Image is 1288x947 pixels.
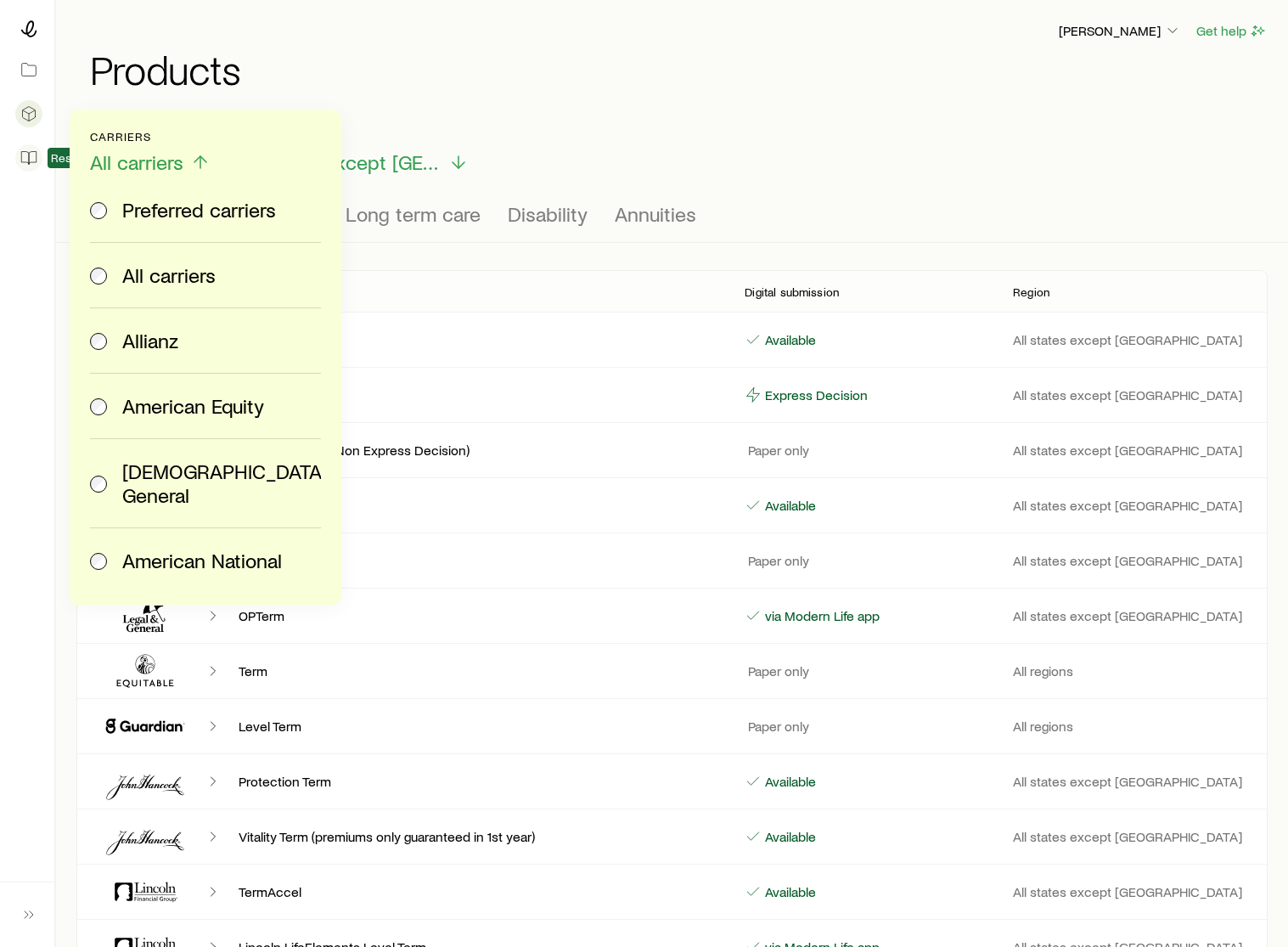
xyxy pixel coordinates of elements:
[745,662,809,679] p: Paper only
[122,329,178,352] span: Allianz
[122,549,282,572] span: American National
[90,130,211,144] p: Carriers
[239,497,717,514] p: Living Benefits
[90,398,107,415] input: American Equity
[615,202,696,226] span: Annuities
[238,130,469,144] p: Region
[1013,607,1254,624] p: All states except [GEOGRAPHIC_DATA]
[1013,773,1254,790] p: All states except [GEOGRAPHIC_DATA]
[239,718,717,735] p: Level Term
[762,386,868,403] p: Express Decision
[239,552,717,569] p: FLX Term
[745,285,839,299] p: Digital submission
[762,607,880,624] p: via Modern Life app
[1013,883,1254,900] p: All states except [GEOGRAPHIC_DATA]
[90,130,211,175] button: CarriersAll carriers
[762,331,816,348] p: Available
[1013,718,1254,735] p: All regions
[1013,386,1254,403] p: All states except [GEOGRAPHIC_DATA]
[122,263,216,287] span: All carriers
[122,198,276,222] span: Preferred carriers
[90,202,107,219] input: Preferred carriers
[51,151,109,165] span: Resources
[745,442,809,459] p: Paper only
[745,718,809,735] p: Paper only
[239,662,717,679] p: Term
[1013,442,1254,459] p: All states except [GEOGRAPHIC_DATA]
[239,773,717,790] p: Protection Term
[1013,285,1049,299] p: Region
[762,828,816,845] p: Available
[762,883,816,900] p: Available
[1013,828,1254,845] p: All states except [GEOGRAPHIC_DATA]
[239,883,717,900] p: TermAccel
[745,552,809,569] p: Paper only
[90,553,107,570] input: American National
[122,394,264,418] span: American Equity
[1059,22,1181,39] p: [PERSON_NAME]
[346,202,481,226] span: Long term care
[1195,21,1268,41] button: Get help
[762,497,816,514] p: Available
[90,202,1254,243] div: Product types
[1013,331,1254,348] p: All states except [GEOGRAPHIC_DATA]
[762,773,816,790] p: Available
[90,268,107,285] input: All carriers
[90,333,107,350] input: Allianz
[239,828,717,845] p: Vitality Term (premiums only guaranteed in 1st year)
[90,150,183,174] span: All carriers
[1013,552,1254,569] p: All states except [GEOGRAPHIC_DATA]
[238,130,469,175] button: RegionAll states except [GEOGRAPHIC_DATA]
[239,386,717,403] p: Value Plus Term
[508,202,588,226] span: Disability
[239,607,717,624] p: OPTerm
[239,331,717,348] p: Select A Term
[1058,21,1182,42] button: [PERSON_NAME]
[239,442,717,459] p: Value Plus Term (Non Express Decision)
[122,459,329,507] span: [DEMOGRAPHIC_DATA] General
[90,476,107,493] input: [DEMOGRAPHIC_DATA] General
[1013,497,1254,514] p: All states except [GEOGRAPHIC_DATA]
[1013,662,1254,679] p: All regions
[90,48,1268,89] h1: Products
